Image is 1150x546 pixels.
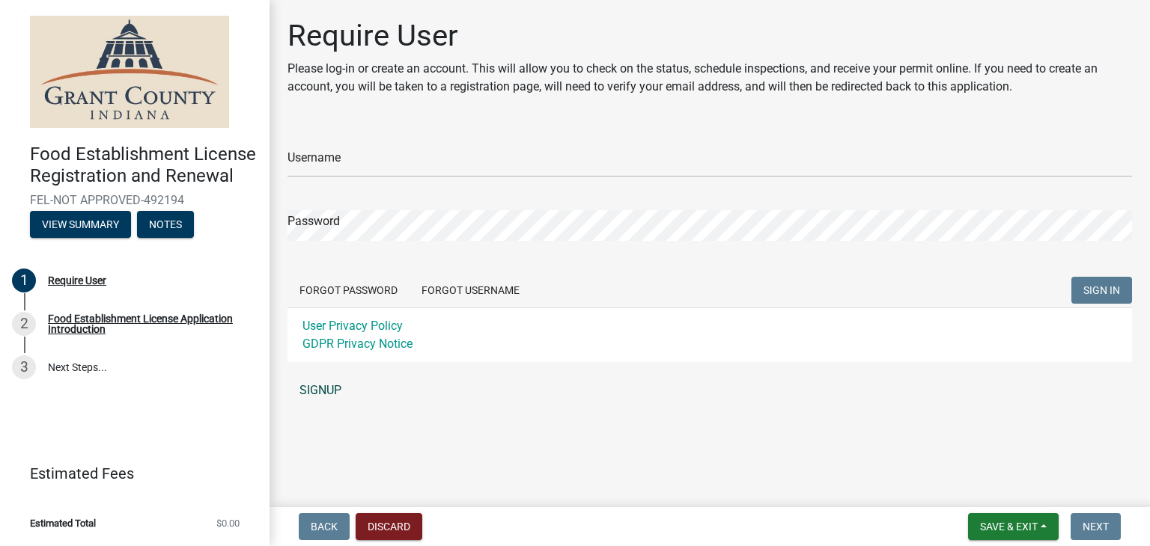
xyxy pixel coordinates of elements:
[299,513,350,540] button: Back
[1083,521,1109,533] span: Next
[30,144,258,187] h4: Food Establishment License Registration and Renewal
[1071,277,1132,304] button: SIGN IN
[311,521,338,533] span: Back
[137,211,194,238] button: Notes
[30,211,131,238] button: View Summary
[48,275,106,286] div: Require User
[30,193,240,207] span: FEL-NOT APPROVED-492194
[12,355,36,379] div: 3
[12,312,36,336] div: 2
[12,269,36,292] div: 1
[302,319,403,333] a: User Privacy Policy
[30,16,229,128] img: Grant County, Indiana
[302,337,413,351] a: GDPR Privacy Notice
[968,513,1059,540] button: Save & Exit
[287,375,1132,405] a: SIGNUP
[137,219,194,231] wm-modal-confirm: Notes
[410,277,532,304] button: Forgot Username
[1083,284,1120,296] span: SIGN IN
[48,313,246,334] div: Food Establishment License Application Introduction
[287,277,410,304] button: Forgot Password
[287,18,1132,54] h1: Require User
[216,518,240,528] span: $0.00
[30,518,96,528] span: Estimated Total
[356,513,422,540] button: Discard
[1071,513,1121,540] button: Next
[12,458,246,488] a: Estimated Fees
[980,521,1038,533] span: Save & Exit
[287,60,1132,96] p: Please log-in or create an account. This will allow you to check on the status, schedule inspecti...
[30,219,131,231] wm-modal-confirm: Summary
